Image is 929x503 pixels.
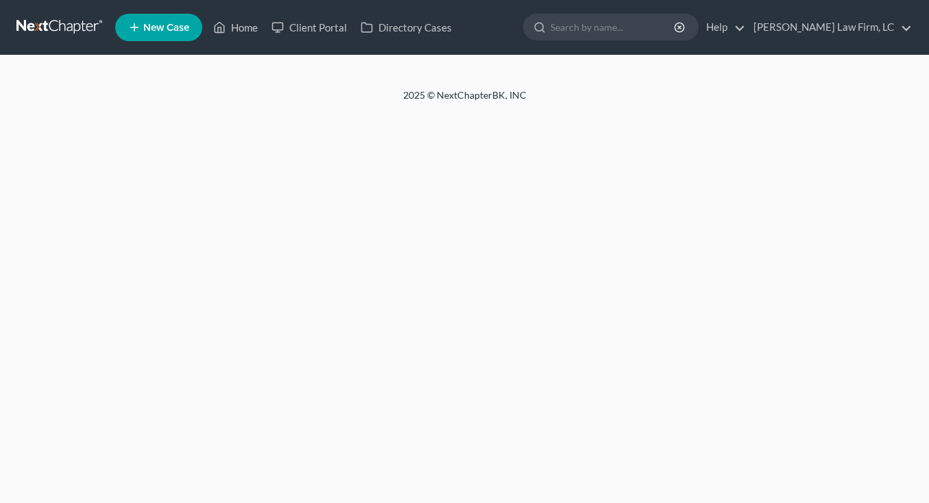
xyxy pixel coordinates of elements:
[699,15,745,40] a: Help
[143,23,189,33] span: New Case
[747,15,912,40] a: [PERSON_NAME] Law Firm, LC
[354,15,459,40] a: Directory Cases
[74,88,856,113] div: 2025 © NextChapterBK, INC
[206,15,265,40] a: Home
[265,15,354,40] a: Client Portal
[551,14,676,40] input: Search by name...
